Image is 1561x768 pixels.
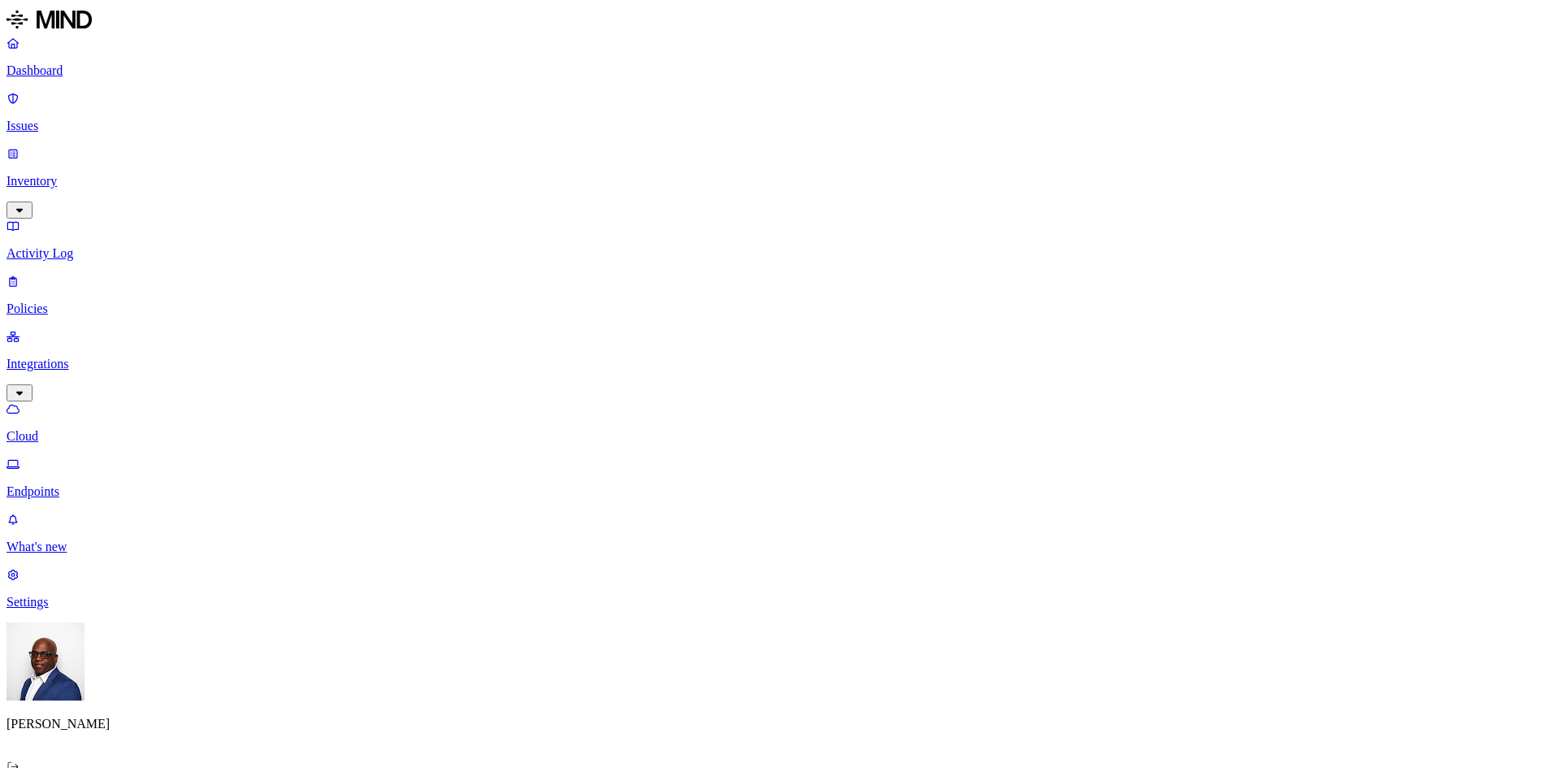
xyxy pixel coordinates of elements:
p: Dashboard [7,63,1554,78]
a: What's new [7,512,1554,554]
p: Policies [7,302,1554,316]
p: Integrations [7,357,1554,371]
img: MIND [7,7,92,33]
p: What's new [7,540,1554,554]
a: Settings [7,567,1554,610]
a: Issues [7,91,1554,133]
p: Inventory [7,174,1554,189]
p: Cloud [7,429,1554,444]
a: Activity Log [7,219,1554,261]
a: Dashboard [7,36,1554,78]
img: Gregory Thomas [7,623,85,701]
a: Cloud [7,401,1554,444]
p: Endpoints [7,484,1554,499]
a: Endpoints [7,457,1554,499]
a: Integrations [7,329,1554,399]
a: Inventory [7,146,1554,216]
p: Settings [7,595,1554,610]
a: Policies [7,274,1554,316]
p: Issues [7,119,1554,133]
a: MIND [7,7,1554,36]
p: Activity Log [7,246,1554,261]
